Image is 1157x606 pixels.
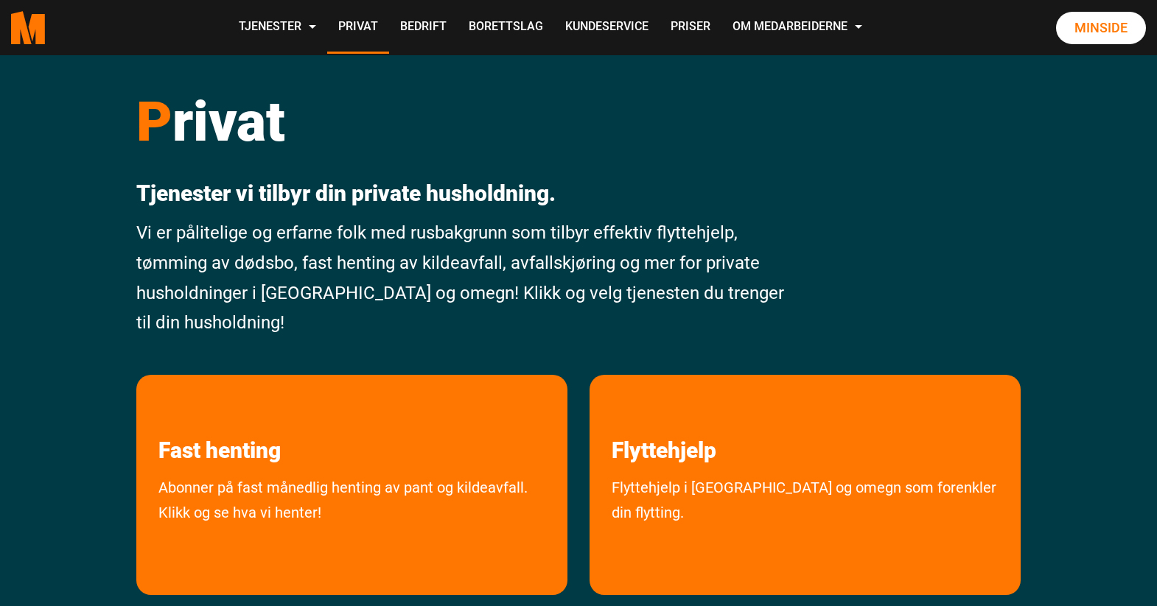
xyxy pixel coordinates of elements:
a: les mer om Fast henting [136,375,303,464]
a: Borettslag [458,1,554,54]
a: les mer om Flyttehjelp [590,375,738,464]
a: Priser [660,1,721,54]
a: Abonner på fast månedlig avhenting av pant og kildeavfall. Klikk og se hva vi henter! [136,475,567,588]
a: Om Medarbeiderne [721,1,873,54]
a: Kundeservice [554,1,660,54]
a: Bedrift [389,1,458,54]
a: Flyttehjelp i [GEOGRAPHIC_DATA] og omegn som forenkler din flytting. [590,475,1021,588]
a: Tjenester [228,1,327,54]
p: Tjenester vi tilbyr din private husholdning. [136,180,794,207]
span: P [136,89,172,154]
a: Privat [327,1,389,54]
h1: rivat [136,88,794,155]
a: Minside [1056,12,1146,44]
p: Vi er pålitelige og erfarne folk med rusbakgrunn som tilbyr effektiv flyttehjelp, tømming av døds... [136,218,794,338]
